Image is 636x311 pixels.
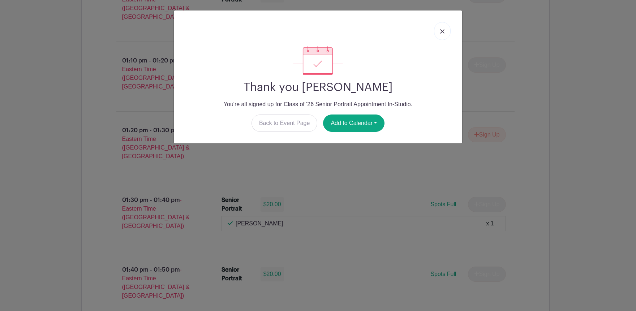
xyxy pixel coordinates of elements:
[180,100,456,109] p: You're all signed up for Class of '26 Senior Portrait Appointment In-Studio.
[323,115,384,132] button: Add to Calendar
[440,29,444,34] img: close_button-5f87c8562297e5c2d7936805f587ecaba9071eb48480494691a3f1689db116b3.svg
[180,81,456,94] h2: Thank you [PERSON_NAME]
[252,115,318,132] a: Back to Event Page
[293,46,343,75] img: signup_complete-c468d5dda3e2740ee63a24cb0ba0d3ce5d8a4ecd24259e683200fb1569d990c8.svg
